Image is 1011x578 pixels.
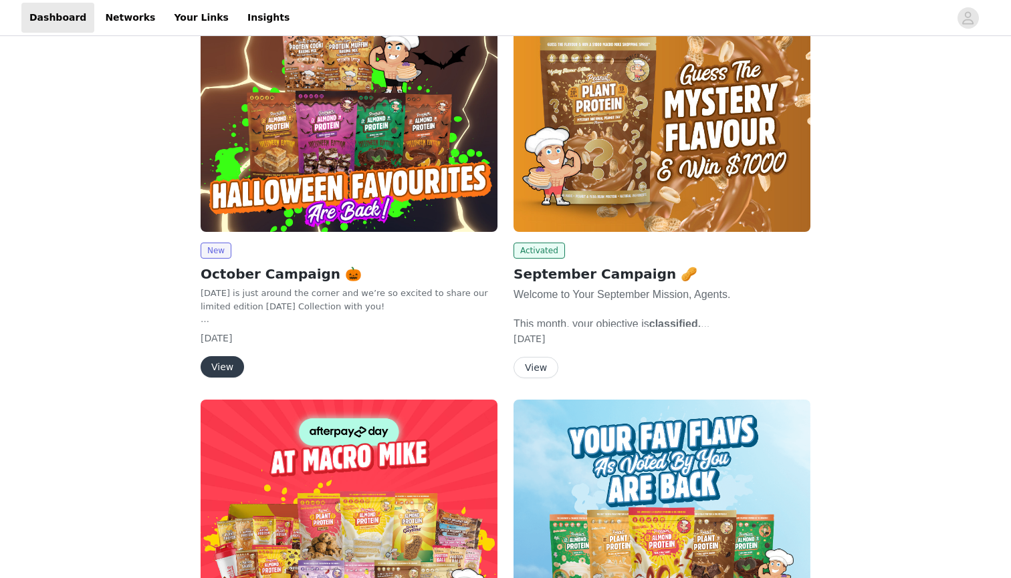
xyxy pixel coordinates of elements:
span: [DATE] is just around the corner and we’re so excited to share our limited edition [DATE] Collect... [201,288,487,311]
img: Macro Mike [201,9,497,232]
h2: September Campaign 🥜 [514,264,810,284]
span: [DATE] [201,333,232,343]
span: classified. [649,318,709,329]
a: View [514,363,558,373]
span: Welcome to Your September Mission, Agents. [514,289,730,300]
span: This month, your objective is [514,318,649,329]
span: Activated [514,243,565,259]
a: Insights [239,3,298,33]
a: Networks [97,3,163,33]
span: New [201,243,231,259]
div: avatar [962,7,974,29]
img: Macro Mike [514,9,810,232]
h2: October Campaign 🎃 [201,264,497,284]
a: Your Links [166,3,237,33]
button: View [201,356,244,378]
a: View [201,362,244,372]
span: [DATE] [514,333,545,344]
button: View [514,357,558,378]
a: Dashboard [21,3,94,33]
